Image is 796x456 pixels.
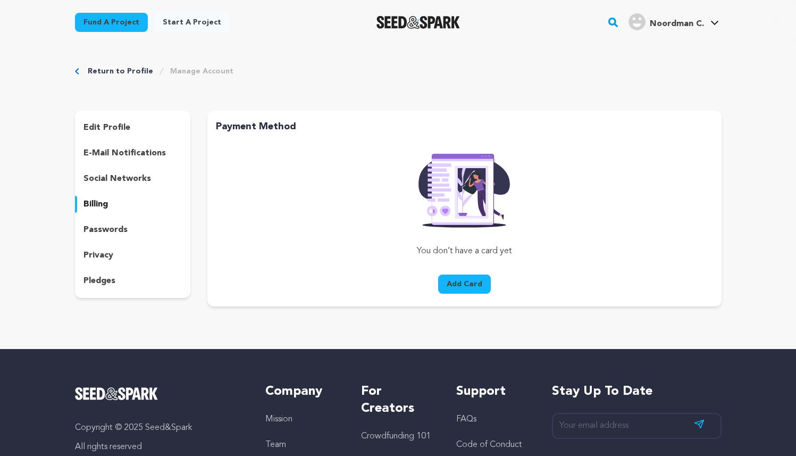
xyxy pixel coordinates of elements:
[456,441,522,449] a: Code of Conduct
[75,272,191,289] button: pledges
[376,16,460,29] img: Seed&Spark Logo Dark Mode
[83,121,130,134] p: edit profile
[75,247,191,264] button: privacy
[83,147,166,160] p: e-mail notifications
[265,441,286,449] a: Team
[265,383,339,400] h5: Company
[456,415,476,424] a: FAQs
[75,119,191,136] button: edit profile
[75,221,191,238] button: passwords
[75,170,191,187] button: social networks
[75,13,148,32] a: Fund a project
[340,245,589,258] p: You don’t have a card yet
[75,387,158,400] img: Seed&Spark Logo
[629,13,704,30] div: Noordman C.'s Profile
[75,441,245,453] p: All rights reserved
[629,13,646,30] img: user.png
[361,432,431,441] a: Crowdfunding 101
[154,13,230,32] a: Start a project
[552,383,722,400] h5: Stay up to date
[75,66,722,77] div: Breadcrumb
[552,413,722,439] input: Your email address
[83,198,108,211] p: billing
[75,421,245,434] p: Copyright © 2025 Seed&Spark
[75,196,191,213] button: billing
[438,275,491,294] button: Add Card
[650,20,704,28] span: Noordman C.
[83,249,113,262] p: privacy
[626,11,721,34] span: Noordman C.'s Profile
[376,16,460,29] a: Seed&Spark Homepage
[456,383,530,400] h5: Support
[410,147,518,228] img: Seed&Spark Rafiki Image
[265,415,292,424] a: Mission
[83,223,128,236] p: passwords
[361,383,435,417] h5: For Creators
[83,275,115,287] p: pledges
[88,66,153,77] a: Return to Profile
[216,119,713,134] h2: Payment Method
[75,387,245,400] a: Seed&Spark Homepage
[170,66,233,77] a: Manage Account
[75,145,191,162] button: e-mail notifications
[626,11,721,30] a: Noordman C.'s Profile
[83,172,151,185] p: social networks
